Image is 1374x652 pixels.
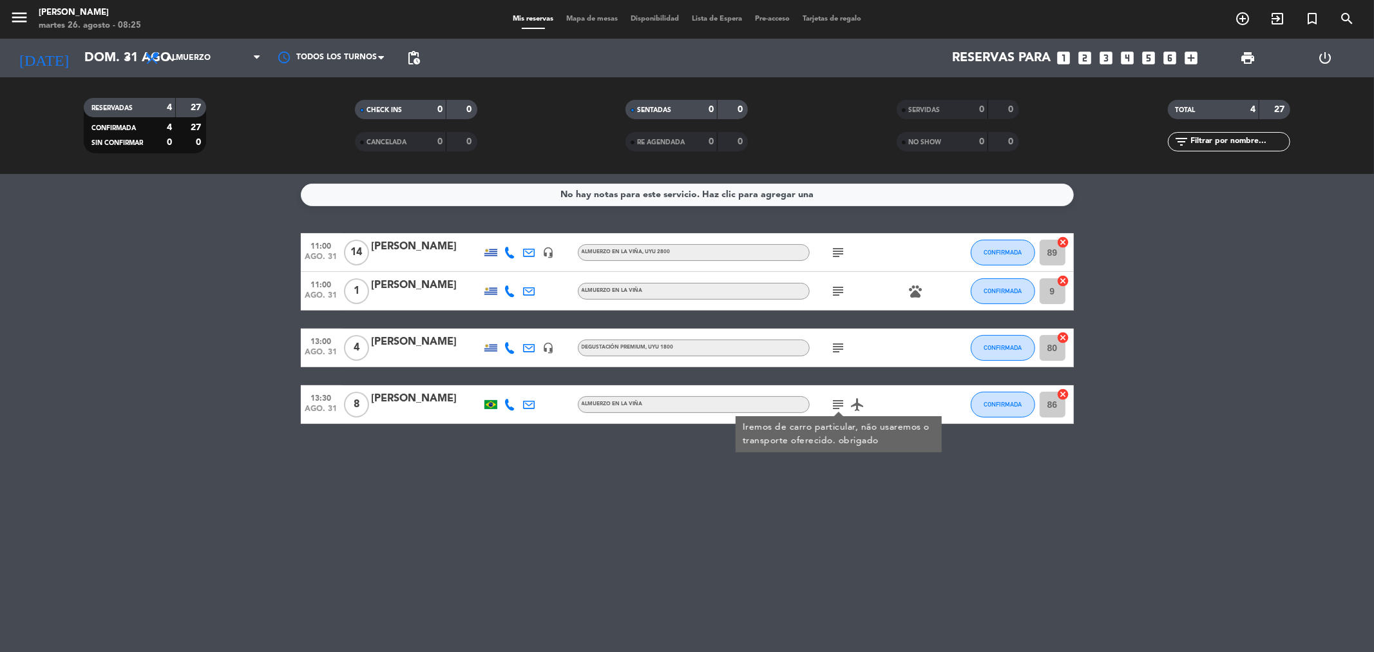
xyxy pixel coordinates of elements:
[120,50,135,66] i: arrow_drop_down
[305,405,338,419] span: ago. 31
[10,44,78,72] i: [DATE]
[685,15,749,23] span: Lista de Espera
[344,392,369,417] span: 8
[831,283,846,299] i: subject
[543,342,555,354] i: headset_mic
[1304,11,1320,26] i: turned_in_not
[372,238,481,255] div: [PERSON_NAME]
[406,50,421,66] span: pending_actions
[984,249,1022,256] span: CONFIRMADA
[749,15,796,23] span: Pre-acceso
[437,105,443,114] strong: 0
[305,253,338,267] span: ago. 31
[831,245,846,260] i: subject
[1274,105,1287,114] strong: 27
[543,247,555,258] i: headset_mic
[796,15,868,23] span: Tarjetas de regalo
[437,137,443,146] strong: 0
[1235,11,1250,26] i: add_circle_outline
[305,333,338,348] span: 13:00
[831,397,846,412] i: subject
[1286,39,1364,77] div: LOG OUT
[1339,11,1355,26] i: search
[167,138,172,147] strong: 0
[196,138,204,147] strong: 0
[1190,135,1290,149] input: Filtrar por nombre...
[646,345,674,350] span: , UYU 1800
[908,139,941,146] span: NO SHOW
[742,421,935,448] div: Iremos de carro particular, não usaremos o transporte oferecido. obrigado
[1009,137,1016,146] strong: 0
[344,240,369,265] span: 14
[305,291,338,306] span: ago. 31
[191,123,204,132] strong: 27
[91,105,133,111] span: RESERVADAS
[637,107,671,113] span: SENTADAS
[984,344,1022,351] span: CONFIRMADA
[984,401,1022,408] span: CONFIRMADA
[709,137,714,146] strong: 0
[167,103,172,112] strong: 4
[506,15,560,23] span: Mis reservas
[637,139,685,146] span: RE AGENDADA
[305,348,338,363] span: ago. 31
[1057,331,1070,344] i: cancel
[971,392,1035,417] button: CONFIRMADA
[305,238,338,253] span: 11:00
[582,249,671,254] span: Almuerzo en la Viña
[831,340,846,356] i: subject
[850,397,866,412] i: airplanemode_active
[1098,50,1115,66] i: looks_3
[305,390,338,405] span: 13:30
[91,140,143,146] span: SIN CONFIRMAR
[372,277,481,294] div: [PERSON_NAME]
[39,19,141,32] div: martes 26. agosto - 08:25
[1174,134,1190,149] i: filter_list
[1077,50,1094,66] i: looks_two
[372,390,481,407] div: [PERSON_NAME]
[1176,107,1196,113] span: TOTAL
[1141,50,1158,66] i: looks_5
[344,335,369,361] span: 4
[1318,50,1333,66] i: power_settings_new
[367,139,406,146] span: CANCELADA
[738,137,745,146] strong: 0
[582,401,643,407] span: Almuerzo en la Viña
[10,8,29,32] button: menu
[91,125,136,131] span: CONFIRMADA
[466,105,474,114] strong: 0
[582,288,643,293] span: Almuerzo en la Viña
[560,187,814,202] div: No hay notas para este servicio. Haz clic para agregar una
[624,15,685,23] span: Disponibilidad
[1120,50,1136,66] i: looks_4
[1250,105,1255,114] strong: 4
[191,103,204,112] strong: 27
[971,240,1035,265] button: CONFIRMADA
[1240,50,1255,66] span: print
[344,278,369,304] span: 1
[166,53,211,62] span: Almuerzo
[372,334,481,350] div: [PERSON_NAME]
[367,107,402,113] span: CHECK INS
[1270,11,1285,26] i: exit_to_app
[908,107,940,113] span: SERVIDAS
[1183,50,1200,66] i: add_box
[979,137,984,146] strong: 0
[560,15,624,23] span: Mapa de mesas
[1057,236,1070,249] i: cancel
[10,8,29,27] i: menu
[1057,274,1070,287] i: cancel
[953,50,1051,66] span: Reservas para
[971,335,1035,361] button: CONFIRMADA
[1057,388,1070,401] i: cancel
[984,287,1022,294] span: CONFIRMADA
[39,6,141,19] div: [PERSON_NAME]
[305,276,338,291] span: 11:00
[1056,50,1073,66] i: looks_one
[709,105,714,114] strong: 0
[1162,50,1179,66] i: looks_6
[738,105,745,114] strong: 0
[167,123,172,132] strong: 4
[466,137,474,146] strong: 0
[643,249,671,254] span: , UYU 2800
